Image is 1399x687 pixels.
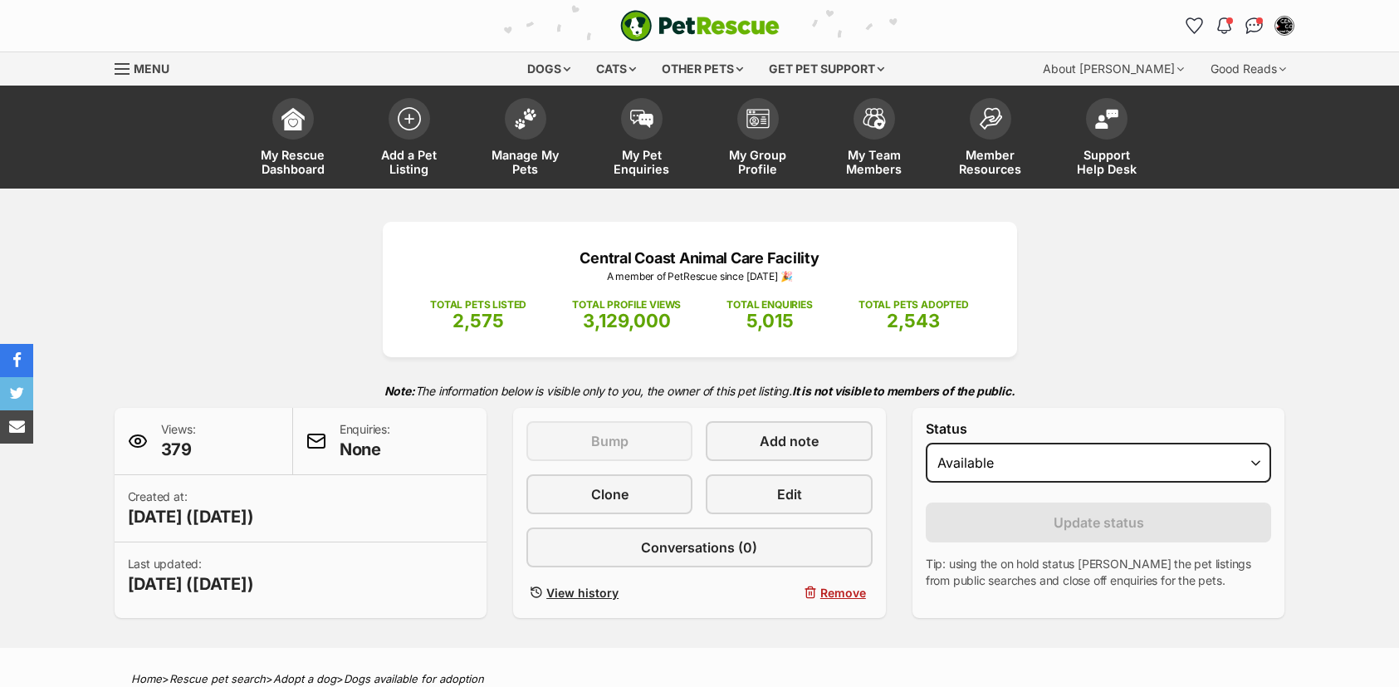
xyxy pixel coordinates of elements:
p: A member of PetRescue since [DATE] 🎉 [408,269,992,284]
span: Conversations (0) [641,537,757,557]
button: My account [1271,12,1298,39]
div: About [PERSON_NAME] [1031,52,1196,86]
span: 3,129,000 [583,310,671,331]
span: My Rescue Dashboard [256,148,330,176]
span: 5,015 [746,310,794,331]
div: Dogs [516,52,582,86]
p: TOTAL ENQUIRIES [726,297,812,312]
span: 2,543 [887,310,940,331]
a: My Pet Enquiries [584,90,700,189]
img: pet-enquiries-icon-7e3ad2cf08bfb03b45e93fb7055b45f3efa6380592205ae92323e6603595dc1f.svg [630,110,653,128]
a: Support Help Desk [1049,90,1165,189]
img: member-resources-icon-8e73f808a243e03378d46382f2149f9095a855e16c252ad45f914b54edf8863c.svg [979,107,1002,130]
div: Other pets [650,52,755,86]
img: manage-my-pets-icon-02211641906a0b7f246fdf0571729dbe1e7629f14944591b6c1af311fb30b64b.svg [514,108,537,130]
img: logo-e224e6f780fb5917bec1dbf3a21bbac754714ae5b6737aabdf751b685950b380.svg [620,10,780,42]
span: Add a Pet Listing [372,148,447,176]
a: Favourites [1181,12,1208,39]
img: group-profile-icon-3fa3cf56718a62981997c0bc7e787c4b2cf8bcc04b72c1350f741eb67cf2f40e.svg [746,109,770,129]
a: Member Resources [932,90,1049,189]
div: Get pet support [757,52,896,86]
span: Edit [777,484,802,504]
a: PetRescue [620,10,780,42]
p: Last updated: [128,556,254,596]
p: TOTAL PETS ADOPTED [858,297,969,312]
p: Central Coast Animal Care Facility [408,247,992,269]
div: Cats [585,52,648,86]
a: Clone [526,474,692,514]
a: Adopt a dog [273,672,336,685]
button: Update status [926,503,1272,542]
span: Menu [134,61,169,76]
strong: It is not visible to members of the public. [792,384,1015,398]
span: My Group Profile [721,148,795,176]
a: My Team Members [816,90,932,189]
p: Created at: [128,488,254,528]
span: Manage My Pets [488,148,563,176]
p: TOTAL PETS LISTED [430,297,526,312]
span: None [340,438,390,461]
span: [DATE] ([DATE]) [128,505,254,528]
a: Dogs available for adoption [344,672,484,685]
a: Menu [115,52,181,82]
p: The information below is visible only to you, the owner of this pet listing. [115,374,1285,408]
button: Remove [706,581,872,605]
img: Deanna Walton profile pic [1276,17,1293,34]
a: Add a Pet Listing [351,90,467,189]
button: Bump [526,421,692,461]
a: Home [131,672,162,685]
ul: Account quick links [1181,12,1298,39]
span: Remove [820,584,866,601]
a: My Rescue Dashboard [235,90,351,189]
a: Conversations [1241,12,1268,39]
span: Add note [760,431,819,451]
span: Support Help Desk [1069,148,1144,176]
img: team-members-icon-5396bd8760b3fe7c0b43da4ab00e1e3bb1a5d9ba89233759b79545d2d3fc5d0d.svg [863,108,886,130]
div: > > > [90,673,1310,685]
span: Clone [591,484,629,504]
span: View history [546,584,619,601]
span: [DATE] ([DATE]) [128,572,254,596]
img: notifications-46538b983faf8c2785f20acdc204bb7945ddae34d4c08c2a6579f10ce5e182be.svg [1217,17,1230,34]
a: Manage My Pets [467,90,584,189]
label: Status [926,421,1272,436]
p: Tip: using the on hold status [PERSON_NAME] the pet listings from public searches and close off e... [926,556,1272,589]
span: 2,575 [452,310,504,331]
p: Views: [161,421,196,461]
a: My Group Profile [700,90,816,189]
p: Enquiries: [340,421,390,461]
div: Good Reads [1199,52,1298,86]
img: add-pet-listing-icon-0afa8454b4691262ce3f59096e99ab1cd57d4a30225e0717b998d2c9b9846f56.svg [398,107,421,130]
img: help-desk-icon-fdf02630f3aa405de69fd3d07c3f3aa587a6932b1a1747fa1d2bba05be0121f9.svg [1095,109,1118,129]
strong: Note: [384,384,415,398]
p: TOTAL PROFILE VIEWS [572,297,681,312]
span: Bump [591,431,629,451]
span: Member Resources [953,148,1028,176]
img: dashboard-icon-eb2f2d2d3e046f16d808141f083e7271f6b2e854fb5c12c21221c1fb7104beca.svg [281,107,305,130]
a: Conversations (0) [526,528,873,567]
span: Update status [1054,513,1144,532]
span: My Pet Enquiries [604,148,679,176]
a: Rescue pet search [169,672,266,685]
span: My Team Members [837,148,912,176]
a: View history [526,581,692,605]
a: Add note [706,421,872,461]
span: 379 [161,438,196,461]
a: Edit [706,474,872,514]
img: chat-41dd97257d64d25036548639549fe6c8038ab92f7586957e7f3b1b290dea8141.svg [1245,17,1263,34]
button: Notifications [1211,12,1238,39]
